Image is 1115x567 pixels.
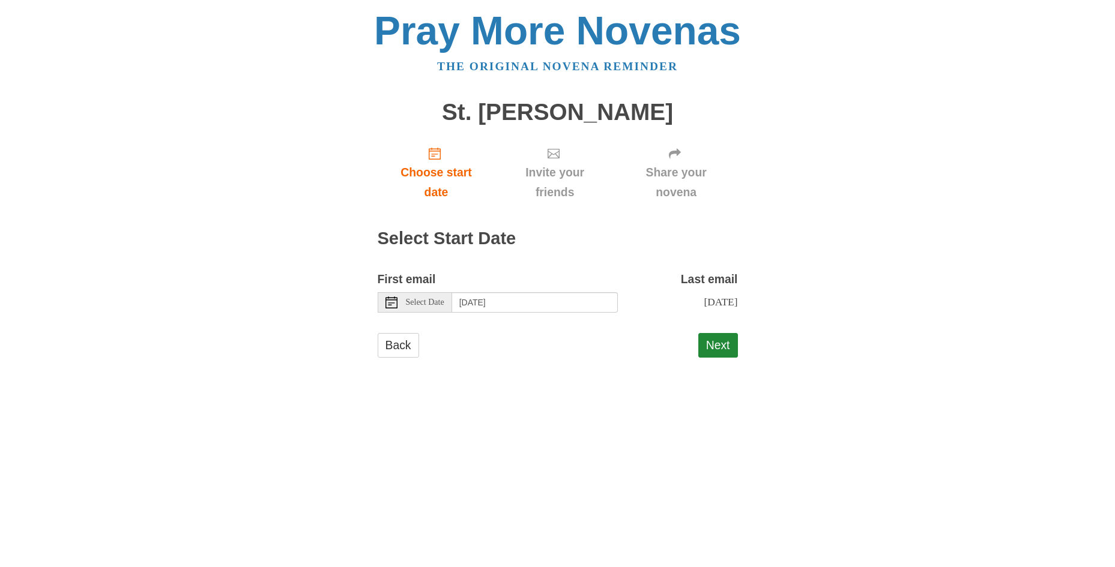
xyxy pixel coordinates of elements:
span: Choose start date [390,163,483,202]
label: Last email [681,269,738,289]
span: Select Date [406,298,444,307]
span: Share your novena [627,163,726,202]
h1: St. [PERSON_NAME] [378,100,738,125]
a: Share your novena [615,137,738,208]
label: First email [378,269,436,289]
span: Invite your friends [507,163,602,202]
a: Pray More Novenas [374,8,741,53]
a: Choose start date [378,137,495,208]
a: The original novena reminder [437,60,678,73]
button: Next [698,333,738,358]
h2: Select Start Date [378,229,738,248]
span: [DATE] [704,296,737,308]
a: Back [378,333,419,358]
a: Invite your friends [495,137,614,208]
